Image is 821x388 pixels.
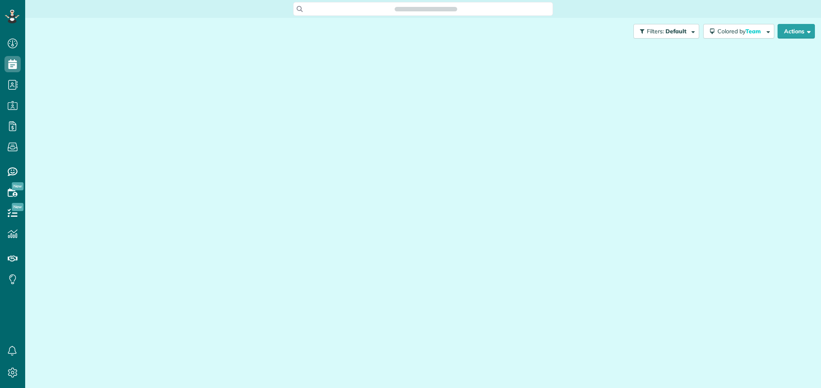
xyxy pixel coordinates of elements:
span: New [12,203,24,211]
span: Default [665,28,687,35]
button: Colored byTeam [703,24,774,39]
button: Actions [778,24,815,39]
span: Team [745,28,762,35]
span: Colored by [717,28,764,35]
span: Search ZenMaid… [403,5,449,13]
button: Filters: Default [633,24,699,39]
span: Filters: [647,28,664,35]
span: New [12,182,24,190]
a: Filters: Default [629,24,699,39]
